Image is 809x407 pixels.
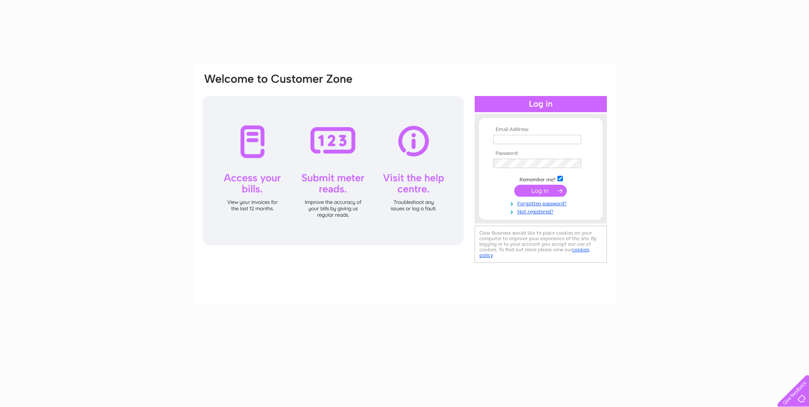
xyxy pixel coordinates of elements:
[514,185,567,197] input: Submit
[475,226,607,263] div: Clear Business would like to place cookies on your computer to improve your experience of the sit...
[491,127,590,133] th: Email Address:
[491,151,590,157] th: Password:
[491,174,590,183] td: Remember me?
[493,207,590,215] a: Not registered?
[493,199,590,207] a: Forgotten password?
[479,247,589,258] a: cookies policy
